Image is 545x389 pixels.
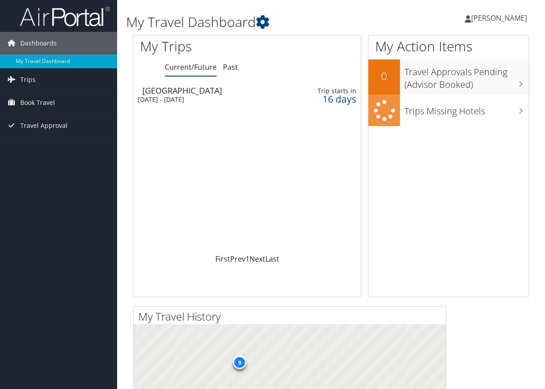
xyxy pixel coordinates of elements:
a: Next [250,254,265,264]
div: [GEOGRAPHIC_DATA] [142,86,279,95]
a: Past [223,62,238,72]
a: 0Travel Approvals Pending (Advisor Booked) [368,59,529,94]
span: Trips [20,68,36,91]
a: First [215,254,230,264]
h2: My Travel History [138,309,446,324]
h2: 0 [368,68,400,84]
a: Trips Missing Hotels [368,95,529,127]
h1: My Trips [140,37,259,56]
div: Trip starts in [306,87,356,95]
span: Dashboards [20,32,57,54]
span: Book Travel [20,91,55,114]
a: 1 [245,254,250,264]
span: Travel Approval [20,114,68,137]
a: Last [265,254,279,264]
div: [DATE] - [DATE] [138,95,274,104]
div: 16 days [306,95,356,103]
a: [PERSON_NAME] [465,5,536,32]
div: 9 [233,356,246,369]
a: Prev [230,254,245,264]
h1: My Travel Dashboard [126,13,400,32]
span: [PERSON_NAME] [471,13,527,23]
img: airportal-logo.png [20,6,110,27]
a: Current/Future [165,62,217,72]
h3: Travel Approvals Pending (Advisor Booked) [404,61,529,91]
h3: Trips Missing Hotels [404,100,529,118]
h1: My Action Items [368,37,529,56]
